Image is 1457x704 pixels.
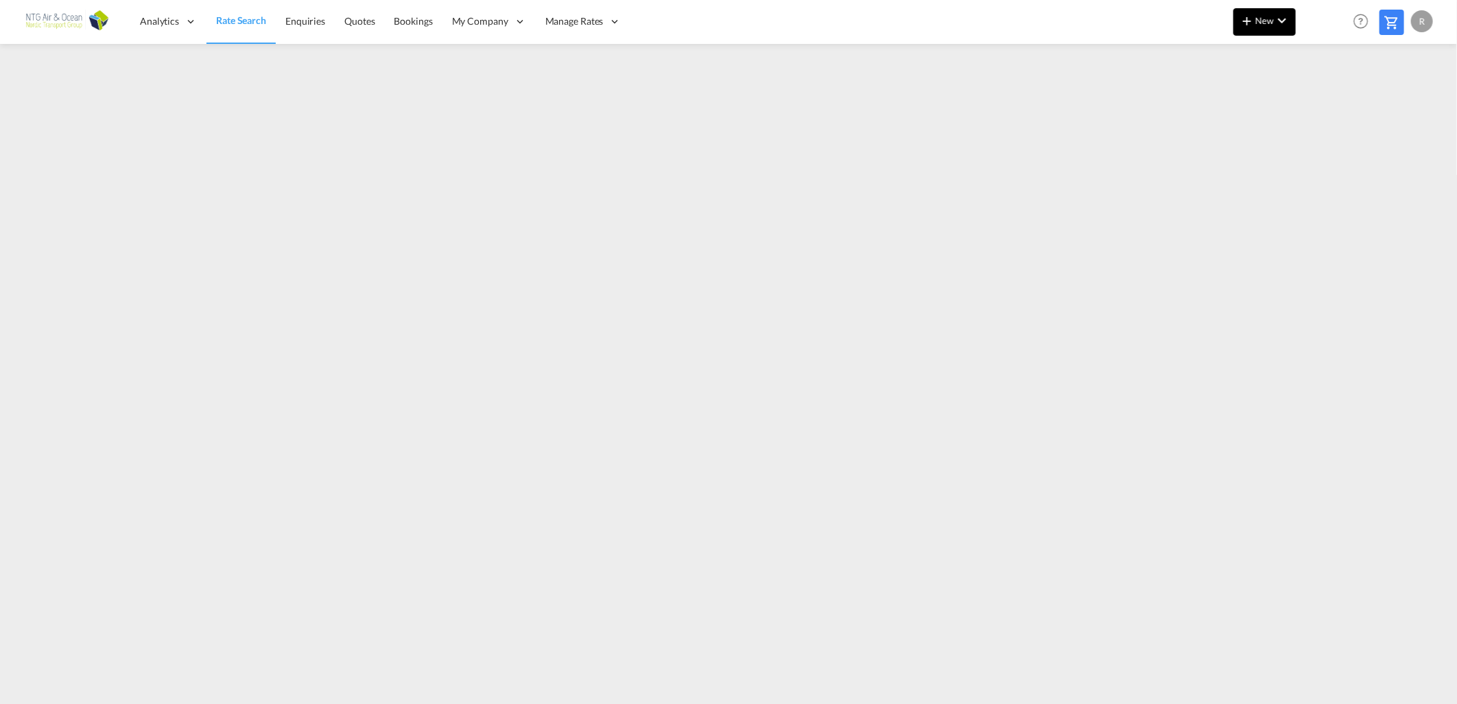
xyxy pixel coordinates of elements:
div: Help [1349,10,1379,34]
span: New [1239,15,1290,26]
span: Manage Rates [545,14,604,28]
button: icon-plus 400-fgNewicon-chevron-down [1233,8,1296,36]
span: Bookings [394,15,433,27]
div: R [1411,10,1433,32]
span: Rate Search [216,14,266,26]
span: Help [1349,10,1373,33]
span: Quotes [344,15,375,27]
md-icon: icon-plus 400-fg [1239,12,1255,29]
span: My Company [452,14,508,28]
span: Analytics [140,14,179,28]
span: Enquiries [285,15,325,27]
md-icon: icon-chevron-down [1274,12,1290,29]
img: 3755d540b01311ec8f4e635e801fad27.png [21,6,113,37]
